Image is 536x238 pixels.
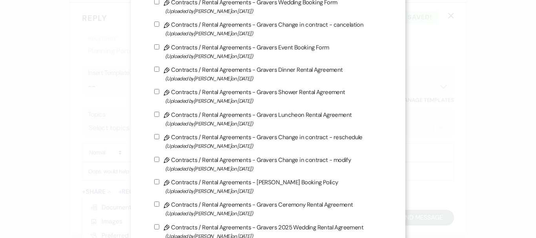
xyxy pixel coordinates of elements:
span: (Uploaded by [PERSON_NAME] on [DATE] ) [165,187,382,196]
span: (Uploaded by [PERSON_NAME] on [DATE] ) [165,29,382,38]
span: (Uploaded by [PERSON_NAME] on [DATE] ) [165,142,382,151]
label: Contracts / Rental Agreements - Gravers Change in contract - reschedule [154,132,382,151]
input: Contracts / Rental Agreements - Gravers Change in contract - reschedule(Uploaded by[PERSON_NAME]o... [154,134,159,139]
input: Contracts / Rental Agreements - Gravers 2025 Wedding Rental Agreement(Uploaded by[PERSON_NAME]on ... [154,224,159,229]
label: Contracts / Rental Agreements - Gravers Shower Rental Agreement [154,87,382,105]
label: Contracts / Rental Agreements - Gravers Change in contract - modify [154,155,382,173]
input: Contracts / Rental Agreements - Gravers Change in contract - cancelation(Uploaded by[PERSON_NAME]... [154,22,159,27]
span: (Uploaded by [PERSON_NAME] on [DATE] ) [165,164,382,173]
label: Contracts / Rental Agreements - Gravers Change in contract - cancelation [154,20,382,38]
input: Contracts / Rental Agreements - Gravers Ceremony Rental Agreement(Uploaded by[PERSON_NAME]on [DATE]) [154,202,159,207]
span: (Uploaded by [PERSON_NAME] on [DATE] ) [165,74,382,83]
input: Contracts / Rental Agreements - Gravers Luncheon Rental Agreement(Uploaded by[PERSON_NAME]on [DATE]) [154,112,159,117]
input: Contracts / Rental Agreements - Gravers Dinner Rental Agreement(Uploaded by[PERSON_NAME]on [DATE]) [154,67,159,72]
input: Contracts / Rental Agreements - Gravers Shower Rental Agreement(Uploaded by[PERSON_NAME]on [DATE]) [154,89,159,94]
label: Contracts / Rental Agreements - Gravers Event Booking Form [154,42,382,61]
span: (Uploaded by [PERSON_NAME] on [DATE] ) [165,96,382,105]
input: Contracts / Rental Agreements - Gravers Event Booking Form(Uploaded by[PERSON_NAME]on [DATE]) [154,44,159,49]
span: (Uploaded by [PERSON_NAME] on [DATE] ) [165,52,382,61]
label: Contracts / Rental Agreements - Gravers Luncheon Rental Agreement [154,110,382,128]
span: (Uploaded by [PERSON_NAME] on [DATE] ) [165,119,382,128]
input: Contracts / Rental Agreements - [PERSON_NAME] Booking Policy(Uploaded by[PERSON_NAME]on [DATE]) [154,179,159,184]
label: Contracts / Rental Agreements - Gravers Ceremony Rental Agreement [154,200,382,218]
span: (Uploaded by [PERSON_NAME] on [DATE] ) [165,7,382,16]
label: Contracts / Rental Agreements - [PERSON_NAME] Booking Policy [154,177,382,196]
span: (Uploaded by [PERSON_NAME] on [DATE] ) [165,209,382,218]
label: Contracts / Rental Agreements - Gravers Dinner Rental Agreement [154,65,382,83]
input: Contracts / Rental Agreements - Gravers Change in contract - modify(Uploaded by[PERSON_NAME]on [D... [154,157,159,162]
